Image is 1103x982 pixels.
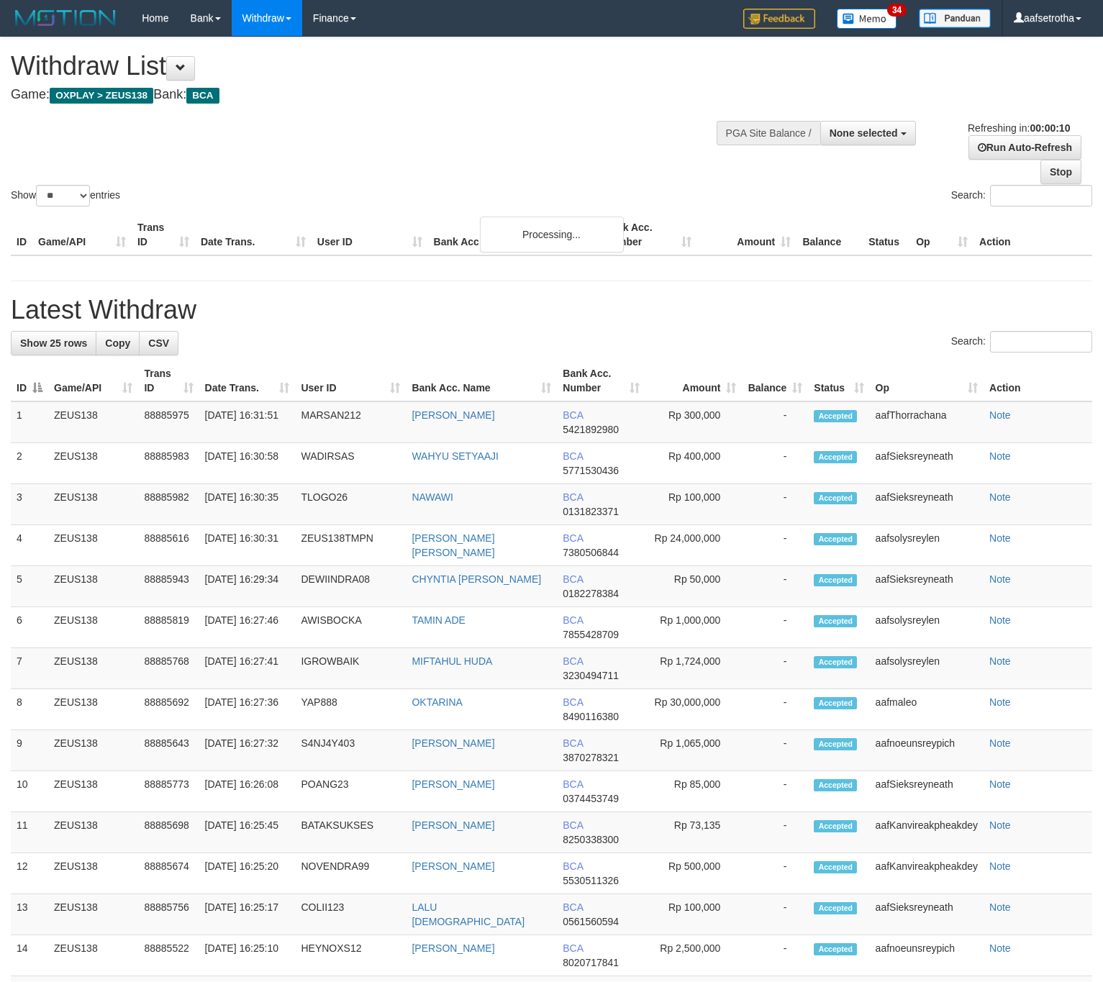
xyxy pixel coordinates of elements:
td: WADIRSAS [295,443,406,484]
span: Accepted [814,738,857,750]
th: Date Trans.: activate to sort column ascending [199,360,296,401]
td: 12 [11,853,48,894]
a: Show 25 rows [11,331,96,355]
td: 88885943 [138,566,199,607]
a: Note [989,573,1011,585]
input: Search: [990,331,1092,353]
span: Accepted [814,820,857,832]
td: AWISBOCKA [295,607,406,648]
h1: Latest Withdraw [11,296,1092,324]
td: ZEUS138 [48,484,138,525]
td: Rp 24,000,000 [645,525,743,566]
td: ZEUS138 [48,607,138,648]
a: MIFTAHUL HUDA [412,655,492,667]
span: Copy 5530511326 to clipboard [563,875,619,886]
td: 88885756 [138,894,199,935]
td: - [742,443,808,484]
span: BCA [563,655,583,667]
th: Trans ID [132,214,195,255]
a: Note [989,696,1011,708]
td: Rp 300,000 [645,401,743,443]
td: ZEUS138 [48,894,138,935]
td: aafSieksreyneath [870,566,984,607]
td: - [742,401,808,443]
th: Action [984,360,1092,401]
td: Rp 1,724,000 [645,648,743,689]
img: Feedback.jpg [743,9,815,29]
img: MOTION_logo.png [11,7,120,29]
span: CSV [148,337,169,349]
input: Search: [990,185,1092,206]
td: Rp 1,000,000 [645,607,743,648]
a: Run Auto-Refresh [968,135,1081,160]
th: Status: activate to sort column ascending [808,360,869,401]
span: BCA [563,778,583,790]
td: [DATE] 16:25:10 [199,935,296,976]
td: - [742,853,808,894]
th: Game/API: activate to sort column ascending [48,360,138,401]
td: [DATE] 16:27:46 [199,607,296,648]
span: Accepted [814,779,857,791]
td: - [742,894,808,935]
span: BCA [563,860,583,872]
a: Copy [96,331,140,355]
td: Rp 85,000 [645,771,743,812]
a: Note [989,450,1011,462]
span: Copy 7380506844 to clipboard [563,547,619,558]
span: Copy 3870278321 to clipboard [563,752,619,763]
td: 88885674 [138,853,199,894]
span: Copy 3230494711 to clipboard [563,670,619,681]
span: Accepted [814,615,857,627]
td: ZEUS138 [48,771,138,812]
span: Accepted [814,410,857,422]
td: aafnoeunsreypich [870,935,984,976]
span: BCA [563,737,583,749]
td: aafKanvireakpheakdey [870,812,984,853]
td: - [742,812,808,853]
td: 3 [11,484,48,525]
span: None selected [830,127,898,139]
th: Action [973,214,1092,255]
td: 2 [11,443,48,484]
span: 34 [887,4,907,17]
th: Status [863,214,910,255]
a: WAHYU SETYAAJI [412,450,499,462]
td: ZEUS138 [48,525,138,566]
th: Trans ID: activate to sort column ascending [138,360,199,401]
td: [DATE] 16:31:51 [199,401,296,443]
td: [DATE] 16:25:20 [199,853,296,894]
a: [PERSON_NAME] [412,942,494,954]
span: BCA [563,573,583,585]
td: ZEUS138 [48,730,138,771]
a: LALU [DEMOGRAPHIC_DATA] [412,901,525,927]
th: Bank Acc. Name [428,214,599,255]
td: [DATE] 16:25:17 [199,894,296,935]
td: POANG23 [295,771,406,812]
td: 13 [11,894,48,935]
a: [PERSON_NAME] [412,409,494,421]
td: ZEUS138 [48,689,138,730]
span: Copy 5421892980 to clipboard [563,424,619,435]
td: 88885768 [138,648,199,689]
strong: 00:00:10 [1030,122,1070,134]
td: Rp 2,500,000 [645,935,743,976]
td: MARSAN212 [295,401,406,443]
td: 7 [11,648,48,689]
a: [PERSON_NAME] [412,778,494,790]
a: Note [989,409,1011,421]
a: OKTARINA [412,696,463,708]
td: 88885983 [138,443,199,484]
span: Accepted [814,943,857,955]
td: - [742,935,808,976]
th: Op [910,214,973,255]
th: Bank Acc. Number: activate to sort column ascending [557,360,645,401]
td: [DATE] 16:26:08 [199,771,296,812]
td: HEYNOXS12 [295,935,406,976]
td: 10 [11,771,48,812]
a: [PERSON_NAME] [412,737,494,749]
a: Note [989,778,1011,790]
td: 88885522 [138,935,199,976]
th: Game/API [32,214,132,255]
th: User ID: activate to sort column ascending [295,360,406,401]
a: TAMIN ADE [412,614,465,626]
